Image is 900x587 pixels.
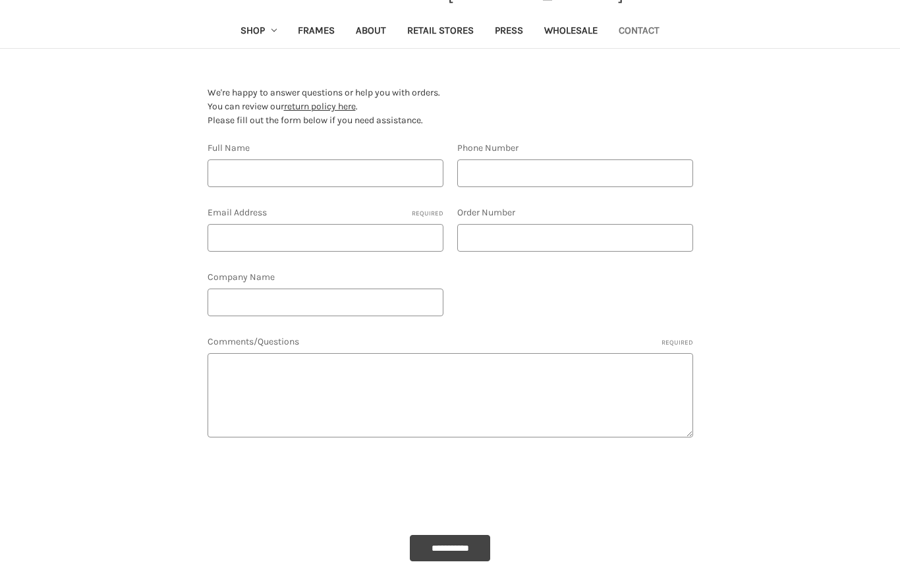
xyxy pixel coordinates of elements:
a: Wholesale [534,16,608,49]
a: Contact [608,16,670,49]
iframe: reCAPTCHA [208,457,408,508]
small: Required [412,210,443,219]
a: Press [484,16,534,49]
a: Shop [230,16,288,49]
a: return policy here [284,101,356,113]
a: Frames [287,16,345,49]
label: Order Number [457,206,693,220]
small: Required [661,339,693,349]
label: Phone Number [457,142,693,155]
label: Comments/Questions [208,335,693,349]
p: We're happy to answer questions or help you with orders. You can review our . Please fill out the... [208,86,693,128]
a: About [345,16,397,49]
label: Email Address [208,206,443,220]
label: Company Name [208,271,443,285]
a: Retail Stores [397,16,484,49]
label: Full Name [208,142,443,155]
